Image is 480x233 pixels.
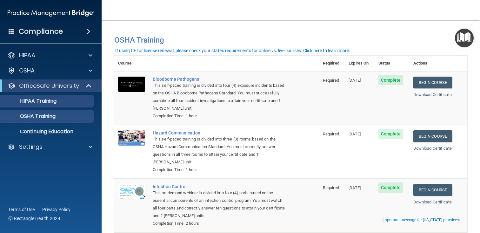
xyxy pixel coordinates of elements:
p: OfficeSafe University [19,82,79,90]
button: Read this if you are a dental practitioner in the state of CA [382,217,460,223]
div: This self-paced training is divided into three (3) rooms based on the OSHA Hazard Communication S... [153,135,287,166]
th: Actions [410,56,467,71]
div: Completion Time: 1 hour [153,166,287,174]
a: Begin Course [413,130,452,142]
p: Continuing Education [4,128,91,135]
p: OSHA [19,67,35,74]
span: Required [323,185,339,190]
p: HIPAA Training [4,98,57,104]
span: Complete [378,129,403,139]
span: [DATE] [349,185,361,190]
a: Settings [8,143,92,151]
h4: Compliance [19,27,63,36]
a: Privacy Policy [42,206,71,213]
h4: OSHA Training [114,36,467,45]
a: Bloodborne Pathogens [153,77,287,82]
button: If using CE for license renewal, please check your state's requirements for online vs. live cours... [114,47,351,54]
a: Terms of Use [8,206,35,213]
div: This self-paced training is divided into four (4) exposure incidents based on the OSHA Bloodborne... [153,82,287,112]
span: [DATE] [349,132,361,136]
div: If using CE for license renewal, please check your state's requirements for online vs. live cours... [115,48,350,53]
span: Complete [378,182,403,193]
span: Required [323,78,339,83]
a: Hazard Communication [153,130,287,135]
div: Completion Time: 2 hours [153,220,287,227]
a: OfficeSafe University [8,82,92,90]
img: PMB logo [8,7,94,19]
p: Settings [19,143,43,151]
span: Required [323,132,339,136]
a: HIPAA [8,51,92,59]
th: Status [375,56,410,71]
div: Completion Time: 1 hour [153,112,287,120]
a: Download Certificate [413,92,452,97]
button: Open Resource Center [455,29,474,47]
p: HIPAA [19,51,35,59]
a: Begin Course [413,184,452,196]
th: Course [114,56,149,71]
a: Infection Control [153,184,287,189]
a: Download Certificate [413,200,452,204]
th: Required [319,56,345,71]
th: Expires On [345,56,374,71]
span: Complete [378,75,403,85]
span: Ⓒ Rectangle Health 2024 [8,215,60,222]
a: Begin Course [413,77,452,88]
a: Download Certificate [413,146,452,151]
div: Important message for [US_STATE] practices [383,218,459,222]
span: [DATE] [349,78,361,83]
a: OSHA [8,67,92,74]
div: This on-demand webinar is divided into four (4) parts based on the essential components of an inf... [153,189,287,220]
p: OSHA Training [4,113,56,120]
